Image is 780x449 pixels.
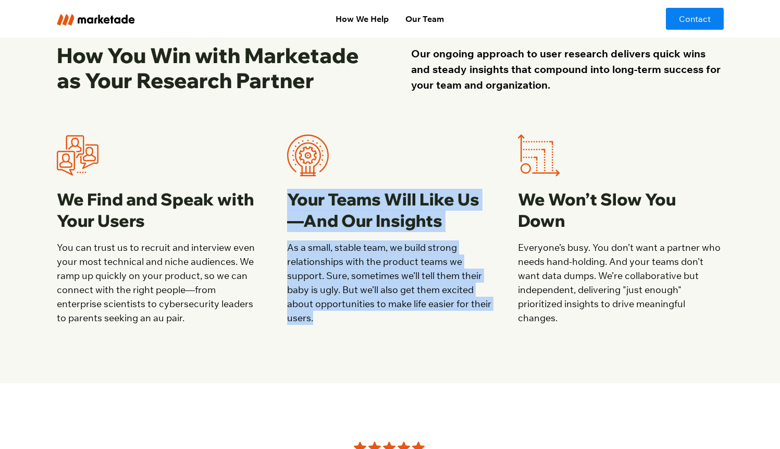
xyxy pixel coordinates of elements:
a: Contact [666,8,724,30]
a: Our Team [397,8,452,29]
a: home [57,12,196,25]
strong: We Won’t Slow You Down [518,189,676,232]
p: Our ongoing approach to user research delivers quick wins and steady insights that compound into ... [411,46,724,93]
strong: How You Win with Marketade as Your Research Partner [57,42,359,93]
p: As a small, stable team, we build strong relationships with the product teams we support. Sure, s... [287,240,493,325]
h3: Your Teams Will Like Us—And Our Insights [287,189,493,232]
h3: We Find and Speak with Your Users [57,189,263,232]
p: You can trust us to recruit and interview even your most technical and niche audiences. We ramp u... [57,240,263,325]
a: How We Help [327,8,397,29]
p: Everyone’s busy. You don’t want a partner who needs hand-holding. And your teams don’t want data ... [518,240,724,325]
